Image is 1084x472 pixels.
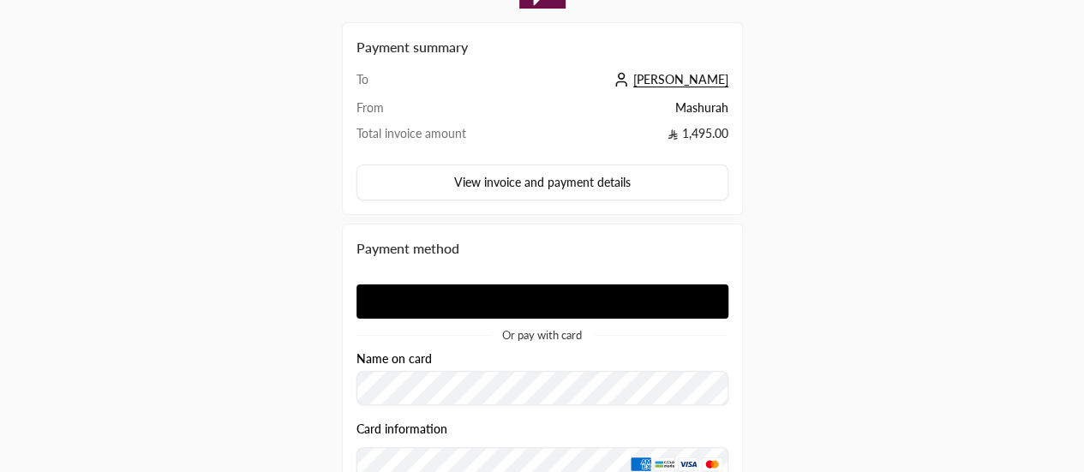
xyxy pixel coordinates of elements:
[633,72,728,87] span: [PERSON_NAME]
[654,457,674,471] img: MADA
[356,99,535,125] td: From
[609,72,728,87] a: [PERSON_NAME]
[356,238,728,259] div: Payment method
[502,330,582,341] span: Or pay with card
[356,164,728,200] button: View invoice and payment details
[356,352,432,366] label: Name on card
[702,457,722,471] img: MasterCard
[356,71,535,99] td: To
[631,457,651,471] img: AMEX
[356,125,535,151] td: Total invoice amount
[535,99,728,125] td: Mashurah
[678,457,698,471] img: Visa
[535,125,728,151] td: 1,495.00
[356,422,447,436] legend: Card information
[356,37,728,57] h2: Payment summary
[356,352,728,406] div: Name on card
